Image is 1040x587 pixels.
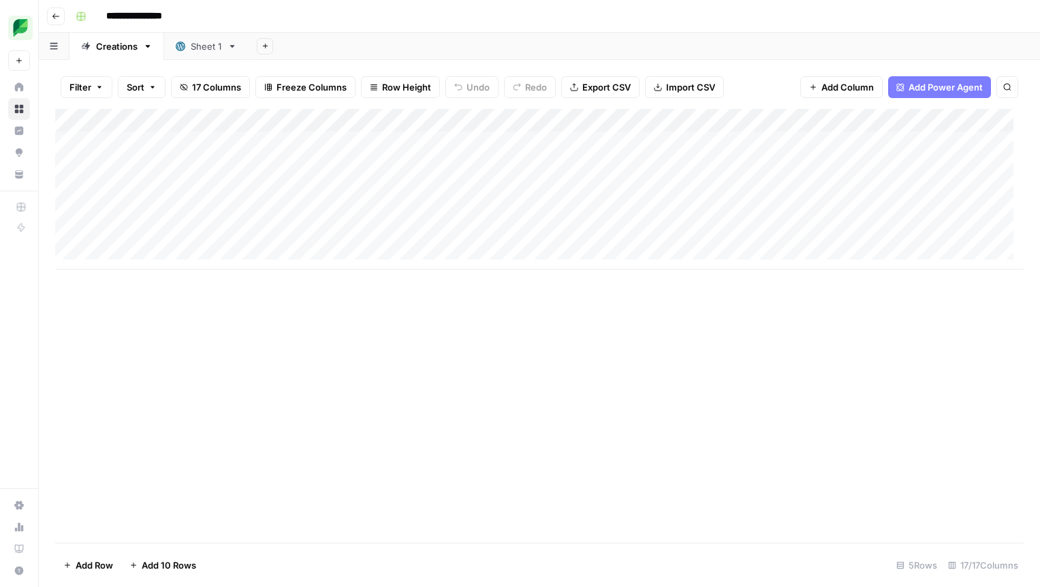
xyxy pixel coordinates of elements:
[891,554,943,576] div: 5 Rows
[8,16,33,40] img: SproutSocial Logo
[69,33,164,60] a: Creations
[382,80,431,94] span: Row Height
[192,80,241,94] span: 17 Columns
[467,80,490,94] span: Undo
[55,554,121,576] button: Add Row
[61,76,112,98] button: Filter
[8,11,30,45] button: Workspace: SproutSocial
[255,76,356,98] button: Freeze Columns
[142,558,196,572] span: Add 10 Rows
[8,538,30,560] a: Learning Hub
[361,76,440,98] button: Row Height
[8,516,30,538] a: Usage
[8,142,30,163] a: Opportunities
[582,80,631,94] span: Export CSV
[504,76,556,98] button: Redo
[8,76,30,98] a: Home
[171,76,250,98] button: 17 Columns
[191,39,222,53] div: Sheet 1
[8,560,30,582] button: Help + Support
[888,76,991,98] button: Add Power Agent
[800,76,883,98] button: Add Column
[445,76,499,98] button: Undo
[118,76,166,98] button: Sort
[909,80,983,94] span: Add Power Agent
[8,494,30,516] a: Settings
[164,33,249,60] a: Sheet 1
[666,80,715,94] span: Import CSV
[96,39,138,53] div: Creations
[8,120,30,142] a: Insights
[8,98,30,120] a: Browse
[561,76,640,98] button: Export CSV
[645,76,724,98] button: Import CSV
[121,554,204,576] button: Add 10 Rows
[821,80,874,94] span: Add Column
[69,80,91,94] span: Filter
[525,80,547,94] span: Redo
[8,163,30,185] a: Your Data
[277,80,347,94] span: Freeze Columns
[127,80,144,94] span: Sort
[943,554,1024,576] div: 17/17 Columns
[76,558,113,572] span: Add Row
